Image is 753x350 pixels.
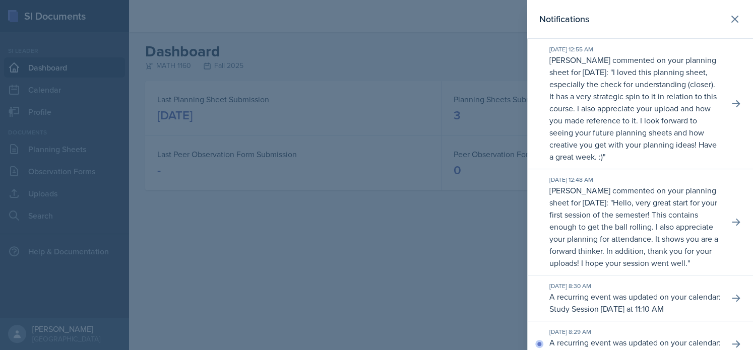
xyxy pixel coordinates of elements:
[549,54,721,163] p: [PERSON_NAME] commented on your planning sheet for [DATE]: " "
[539,12,589,26] h2: Notifications
[549,282,721,291] div: [DATE] 8:30 AM
[549,45,721,54] div: [DATE] 12:55 AM
[549,66,717,162] p: I loved this planning sheet, especially the check for understanding (closer). It has a very strat...
[549,291,721,315] p: A recurring event was updated on your calendar: Study Session [DATE] at 11:10 AM
[549,327,721,336] div: [DATE] 8:29 AM
[549,175,721,184] div: [DATE] 12:48 AM
[549,197,718,268] p: Hello, very great start for your first session of the semester! This contains enough to get the b...
[549,184,721,269] p: [PERSON_NAME] commented on your planning sheet for [DATE]: " "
